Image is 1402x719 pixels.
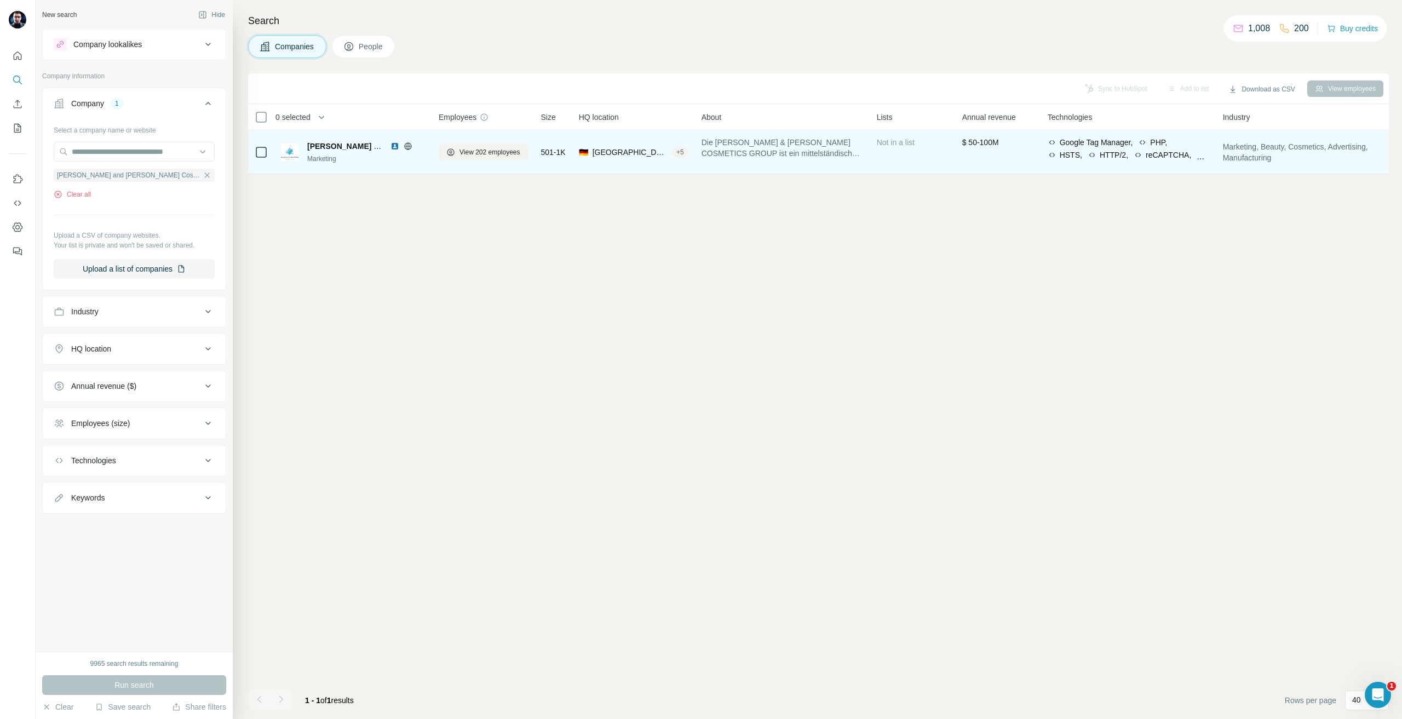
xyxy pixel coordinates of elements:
p: Your list is private and won't be saved or shared. [54,240,215,250]
button: Use Surfe API [9,193,26,213]
span: HTTP/2, [1100,149,1128,160]
span: 0 selected [275,112,311,123]
p: 1,008 [1248,22,1270,35]
span: PHP, [1150,137,1167,148]
span: View 202 employees [459,147,520,157]
button: Buy credits [1327,21,1378,36]
span: results [305,696,354,705]
span: Die [PERSON_NAME] & [PERSON_NAME] COSMETICS GROUP ist ein mittelständisches, international agiere... [702,137,864,159]
img: Logo of Mann and Schröder Cosmetics Group [281,143,298,161]
span: 1 [327,696,331,705]
span: HQ location [579,112,619,123]
span: Google Tag Manager, [1060,137,1133,148]
span: $ 50-100M [962,138,999,147]
div: New search [42,10,77,20]
button: Share filters [172,701,226,712]
img: LinkedIn logo [390,142,399,151]
div: + 5 [672,147,688,157]
span: Not in a list [877,138,915,147]
div: HQ location [71,343,111,354]
button: Technologies [43,447,226,474]
div: Annual revenue ($) [71,381,136,392]
p: Company information [42,71,226,81]
button: Company1 [43,90,226,121]
span: of [320,696,327,705]
div: Company lookalikes [73,39,142,50]
button: View 202 employees [439,144,528,160]
button: Industry [43,298,226,325]
span: 1 - 1 [305,696,320,705]
button: Hide [191,7,233,23]
span: Industry [1223,112,1250,123]
p: Upload a CSV of company websites. [54,231,215,240]
button: Upload a list of companies [54,259,215,279]
button: Company lookalikes [43,31,226,57]
div: Technologies [71,455,116,466]
img: Avatar [9,11,26,28]
span: Rows per page [1285,695,1336,706]
div: Company [71,98,104,109]
button: Keywords [43,485,226,511]
div: Keywords [71,492,105,503]
span: Employees [439,112,476,123]
span: 🇩🇪 [579,147,588,158]
button: Use Surfe on LinkedIn [9,169,26,189]
span: [PERSON_NAME] and [PERSON_NAME] Cosmetics Group [57,170,200,180]
p: 40 [1352,694,1361,705]
span: Companies [275,41,315,52]
button: Clear all [54,189,91,199]
span: 1 [1387,682,1396,691]
button: Dashboard [9,217,26,237]
button: Employees (size) [43,410,226,436]
button: Enrich CSV [9,94,26,114]
button: Save search [95,701,151,712]
span: Size [541,112,556,123]
button: Search [9,70,26,90]
span: 501-1K [541,147,566,158]
div: Marketing [307,154,426,164]
div: Employees (size) [71,418,130,429]
iframe: Intercom live chat [1365,682,1391,708]
button: HQ location [43,336,226,362]
span: [PERSON_NAME] and [PERSON_NAME] Cosmetics Group [307,142,520,151]
span: Lists [877,112,893,123]
button: My lists [9,118,26,138]
span: HSTS, [1060,149,1082,160]
div: 9965 search results remaining [90,659,179,669]
div: Select a company name or website [54,121,215,135]
button: Clear [42,701,73,712]
span: [GEOGRAPHIC_DATA], [GEOGRAPHIC_DATA]|[GEOGRAPHIC_DATA]|[GEOGRAPHIC_DATA] [593,147,668,158]
span: Marketing, Beauty, Cosmetics, Advertising, Manufacturing [1223,141,1385,163]
span: Annual revenue [962,112,1016,123]
button: Download as CSV [1221,81,1302,97]
span: reCAPTCHA, [1146,149,1191,160]
span: About [702,112,722,123]
div: Industry [71,306,99,317]
p: 200 [1294,22,1309,35]
button: Quick start [9,46,26,66]
div: 1 [111,99,123,108]
button: Annual revenue ($) [43,373,226,399]
span: Technologies [1048,112,1093,123]
h4: Search [248,13,1389,28]
button: Feedback [9,241,26,261]
span: People [359,41,384,52]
